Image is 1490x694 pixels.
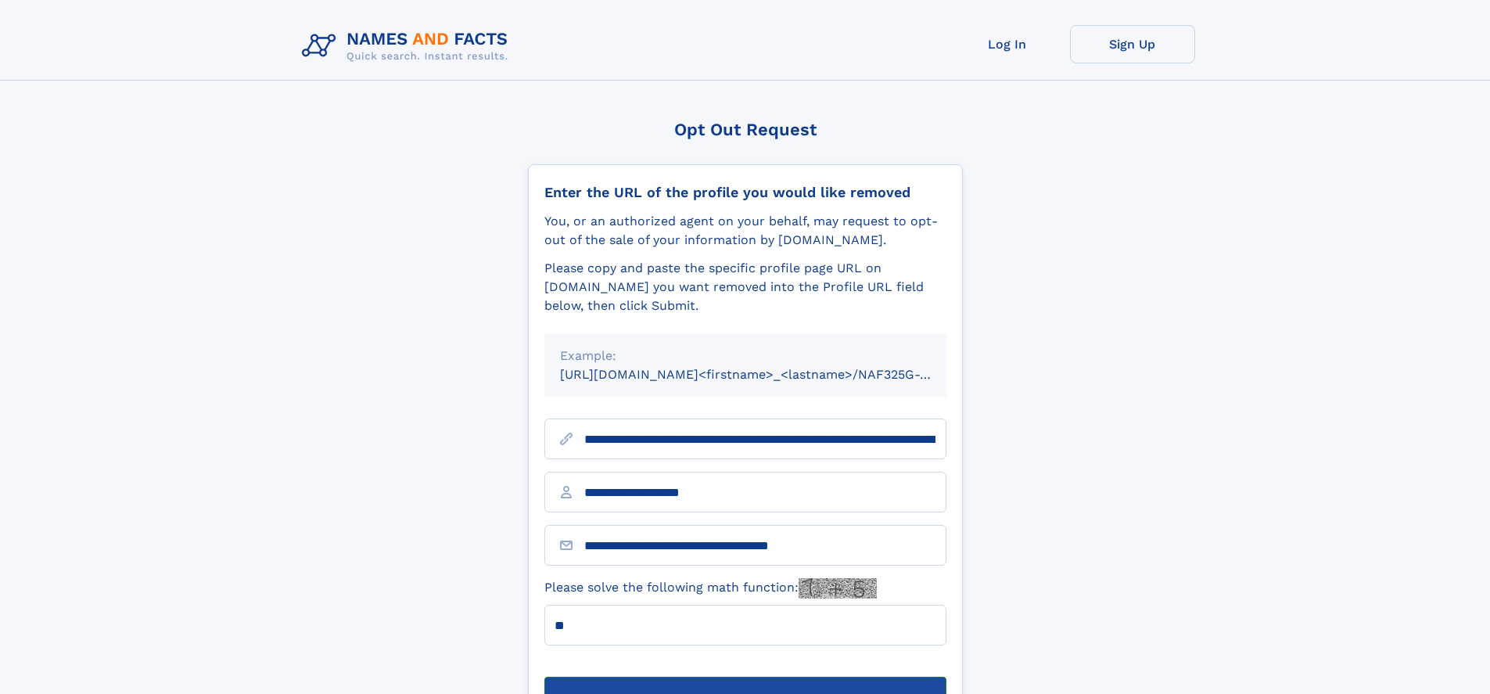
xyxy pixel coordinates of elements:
[296,25,521,67] img: Logo Names and Facts
[945,25,1070,63] a: Log In
[544,212,946,250] div: You, or an authorized agent on your behalf, may request to opt-out of the sale of your informatio...
[560,367,976,382] small: [URL][DOMAIN_NAME]<firstname>_<lastname>/NAF325G-xxxxxxxx
[528,120,963,139] div: Opt Out Request
[544,259,946,315] div: Please copy and paste the specific profile page URL on [DOMAIN_NAME] you want removed into the Pr...
[544,578,877,599] label: Please solve the following math function:
[1070,25,1195,63] a: Sign Up
[560,347,931,365] div: Example:
[544,184,946,201] div: Enter the URL of the profile you would like removed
